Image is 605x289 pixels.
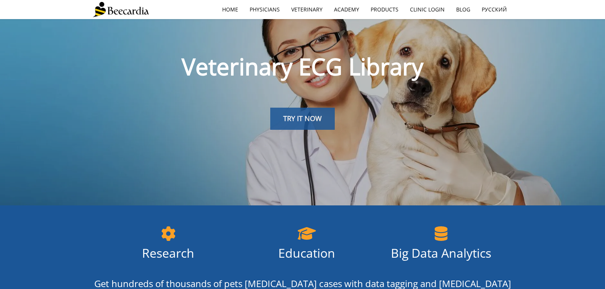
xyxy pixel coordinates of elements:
span: Research [142,245,194,261]
a: home [216,1,244,18]
span: Veterinary ECG Library [182,51,423,82]
span: TRY IT NOW [283,114,322,123]
a: Academy [328,1,365,18]
a: Products [365,1,404,18]
a: Blog [450,1,476,18]
a: Veterinary [286,1,328,18]
span: Big Data Analytics [391,245,491,261]
a: TRY IT NOW [270,108,335,130]
a: Русский [476,1,513,18]
a: Clinic Login [404,1,450,18]
span: Education [278,245,335,261]
a: Physicians [244,1,286,18]
img: Beecardia [93,2,149,17]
